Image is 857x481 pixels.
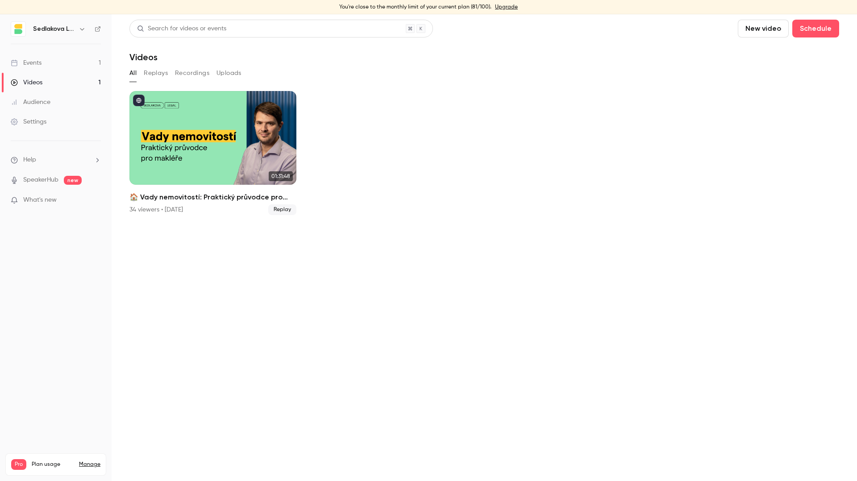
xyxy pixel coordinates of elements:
a: 01:31:48🏠 Vady nemovitostí: Praktický průvodce pro makléře34 viewers • [DATE]Replay [129,91,296,215]
button: New video [738,20,789,37]
div: Search for videos or events [137,24,226,33]
span: Help [23,155,36,165]
span: Pro [11,459,26,470]
a: Manage [79,461,100,468]
a: SpeakerHub [23,175,58,185]
div: Audience [11,98,50,107]
div: 34 viewers • [DATE] [129,205,183,214]
h6: Sedlakova Legal [33,25,75,33]
span: 01:31:48 [269,171,293,181]
button: Uploads [216,66,241,80]
span: Replay [268,204,296,215]
section: Videos [129,20,839,476]
li: 🏠 Vady nemovitostí: Praktický průvodce pro makléře [129,91,296,215]
li: help-dropdown-opener [11,155,101,165]
button: All [129,66,137,80]
a: Upgrade [495,4,518,11]
div: Settings [11,117,46,126]
h2: 🏠 Vady nemovitostí: Praktický průvodce pro makléře [129,192,296,203]
button: published [133,95,145,106]
span: What's new [23,195,57,205]
button: Schedule [792,20,839,37]
button: Recordings [175,66,209,80]
span: Plan usage [32,461,74,468]
h1: Videos [129,52,158,62]
span: new [64,176,82,185]
div: Events [11,58,42,67]
div: Videos [11,78,42,87]
ul: Videos [129,91,839,215]
img: Sedlakova Legal [11,22,25,36]
button: Replays [144,66,168,80]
